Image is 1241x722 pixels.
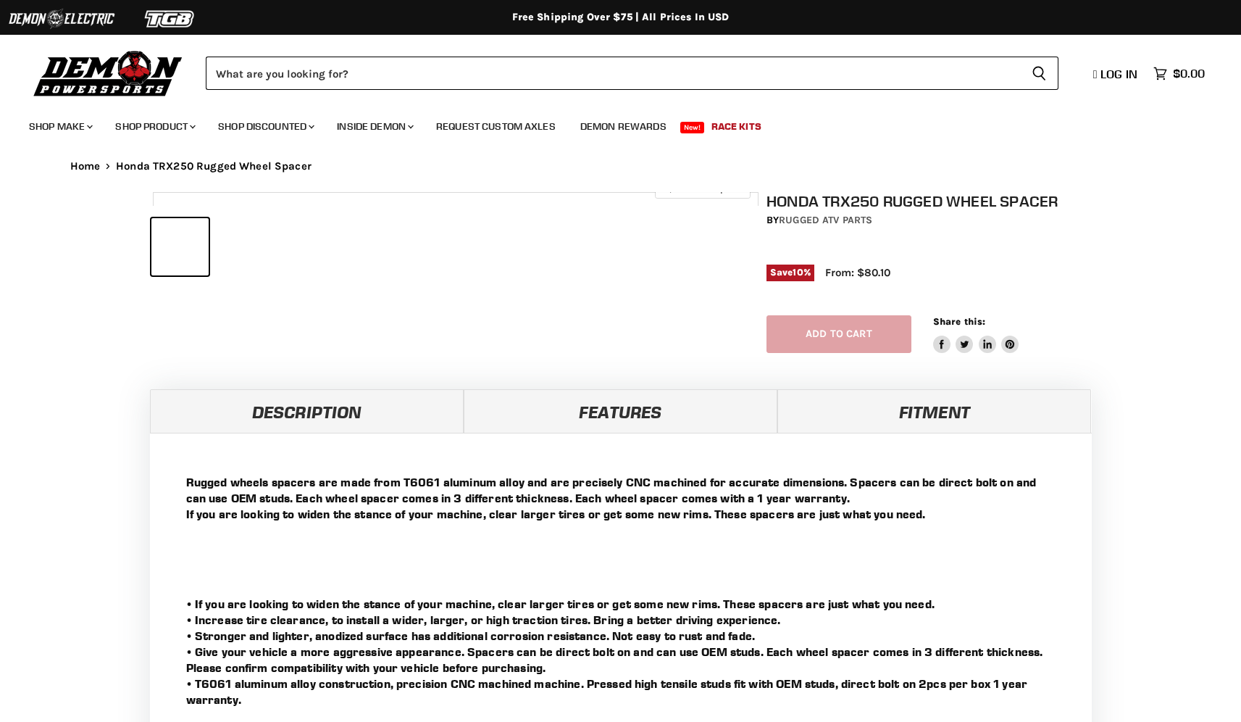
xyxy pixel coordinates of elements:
a: Race Kits [701,112,772,141]
button: Honda TRX250 Rugged Wheel Spacer thumbnail [213,218,270,275]
p: Rugged wheels spacers are made from T6061 aluminum alloy and are precisely CNC machined for accur... [186,474,1056,522]
span: 10 [793,267,803,278]
a: Demon Rewards [569,112,677,141]
ul: Main menu [18,106,1201,141]
a: Fitment [777,389,1091,433]
form: Product [206,57,1058,90]
a: $0.00 [1146,63,1212,84]
div: Free Shipping Over $75 | All Prices In USD [41,11,1200,24]
a: Description [150,389,464,433]
aside: Share this: [933,315,1019,354]
span: $0.00 [1173,67,1205,80]
span: New! [680,122,705,133]
span: Click to expand [662,183,743,194]
img: Demon Electric Logo 2 [7,5,116,33]
span: Log in [1100,67,1137,81]
button: Honda TRX250 Rugged Wheel Spacer thumbnail [151,218,209,275]
a: Shop Discounted [207,112,323,141]
p: • If you are looking to widen the stance of your machine, clear larger tires or get some new rims... [186,596,1056,708]
div: by [766,212,1097,228]
h1: Honda TRX250 Rugged Wheel Spacer [766,192,1097,210]
a: Log in [1087,67,1146,80]
a: Shop Make [18,112,101,141]
a: Request Custom Axles [425,112,567,141]
a: Features [464,389,777,433]
input: Search [206,57,1020,90]
span: Share this: [933,316,985,327]
a: Home [70,160,101,173]
button: Honda TRX250 Rugged Wheel Spacer thumbnail [275,218,332,275]
span: From: $80.10 [825,266,890,279]
button: Search [1020,57,1058,90]
span: Save % [766,265,814,281]
a: Shop Product [104,112,204,141]
img: Demon Powersports [29,47,188,99]
nav: Breadcrumbs [41,160,1200,173]
a: Inside Demon [326,112,422,141]
img: TGB Logo 2 [116,5,225,33]
a: Rugged ATV Parts [779,214,872,226]
span: Honda TRX250 Rugged Wheel Spacer [116,160,312,173]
